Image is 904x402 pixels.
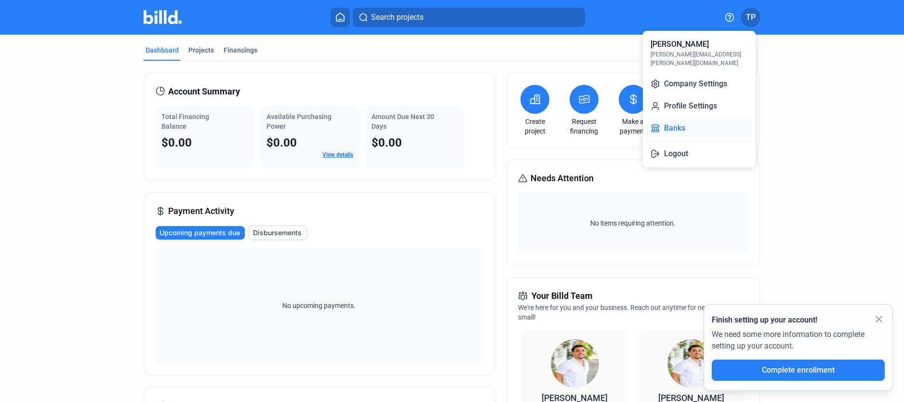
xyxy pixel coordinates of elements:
[647,119,752,138] button: Banks
[651,50,748,67] div: [PERSON_NAME][EMAIL_ADDRESS][PERSON_NAME][DOMAIN_NAME]
[651,39,709,50] div: [PERSON_NAME]
[647,96,752,116] button: Profile Settings
[647,74,752,94] button: Company Settings
[647,144,752,163] button: Logout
